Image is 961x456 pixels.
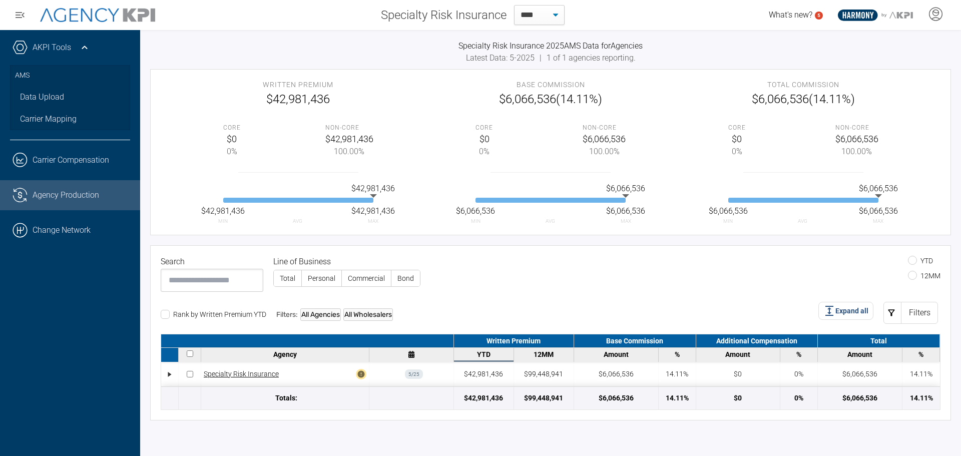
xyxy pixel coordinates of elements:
[599,393,634,403] div: $6,066,536
[842,369,877,379] div: $6,066,536
[661,350,693,358] div: %
[454,334,574,347] div: Written Premium
[218,217,228,225] span: Min
[475,80,626,90] h3: Base Commission
[901,302,938,324] div: Filters
[606,183,645,195] span: Average value
[621,217,631,225] span: Max
[574,334,696,347] div: Base Commission
[223,90,373,108] div: $42,981,436
[666,369,688,379] div: 14.11%
[325,123,373,132] div: Non-core
[325,132,373,146] div: $42,981,436
[464,369,503,379] div: $42,981,436
[204,369,279,379] a: Specialty Risk Insurance
[783,350,815,358] div: %
[723,217,733,225] span: Min
[859,205,898,217] span: Max value
[475,123,493,132] div: Core
[699,350,778,358] div: Amount
[475,146,493,158] div: 0%
[300,308,341,321] div: All Agencies
[769,10,812,20] span: What's new?
[666,393,689,403] div: 14.11%
[859,183,898,195] span: Average value
[794,393,803,403] div: 0%
[368,217,378,225] span: Max
[873,217,883,225] span: Max
[835,132,878,146] div: $6,066,536
[201,205,245,217] span: Min value
[405,369,423,379] div: 5 / 25
[818,334,940,347] div: Total
[820,350,899,358] div: Amount
[161,256,189,268] label: Search
[599,369,634,379] div: $6,066,536
[794,369,803,379] div: 0%
[709,205,748,217] span: Min value
[342,270,391,286] label: Commercial
[815,12,823,20] a: 5
[223,132,241,146] div: $0
[274,270,301,286] label: Total
[728,123,746,132] div: Core
[883,302,938,324] button: Filters
[33,42,71,54] a: AKPI Tools
[223,80,373,90] h3: Written Premium
[471,217,480,225] span: Min
[583,123,626,132] div: Non-core
[905,350,937,358] div: %
[161,310,266,318] label: Rank by Written Premium YTD
[40,8,155,23] img: AgencyKPI
[842,393,877,403] div: $6,066,536
[728,90,878,108] div: $6,066,536 (14.11%)
[818,302,873,320] button: Expand all
[293,217,302,225] span: Avg
[910,393,933,403] div: 14.11%
[908,272,940,280] label: 12MM
[458,41,546,51] span: Specialty Risk Insurance
[583,132,626,146] div: $6,066,536
[351,183,395,195] span: Average value
[475,90,626,108] div: $6,066,536 (14.11%)
[835,123,878,132] div: Non-core
[10,86,130,108] a: Data Upload
[798,217,807,225] span: Avg
[456,350,511,358] div: YTD
[534,350,554,358] span: 12 months data from the last reported month
[15,65,125,86] h3: AMS
[223,146,241,158] div: 0%
[583,146,626,158] div: 100.00%
[908,257,933,265] label: YTD
[276,308,393,321] div: Filters:
[150,52,951,64] div: |
[547,53,636,63] span: 1 of 1 agencies reporting.
[546,41,643,51] span: 2025 AMS Data for Agencies
[302,270,341,286] label: Personal
[381,6,507,24] span: Specialty Risk Insurance
[734,393,742,403] div: $0
[10,108,130,130] a: Carrier Mapping
[835,146,878,158] div: 100.00%
[728,146,746,158] div: 0%
[546,217,555,225] span: Avg
[275,393,297,403] span: Totals:
[734,369,742,379] div: $0
[223,123,241,132] div: Core
[910,369,932,379] div: 14.11%
[524,369,563,379] div: $99,448,941
[273,256,420,268] legend: Line of Business
[351,205,395,217] span: Max value
[728,132,746,146] div: $0
[835,306,868,316] span: Expand all
[343,308,393,321] div: All Wholesalers
[606,205,645,217] span: Max value
[204,350,366,358] div: Agency
[728,80,878,90] h3: Total Commission
[464,393,503,403] div: $42,981,436
[577,350,656,358] div: Amount
[325,146,373,158] div: 100.00%
[696,334,818,347] div: Additional Compensation
[466,53,535,63] span: Latest Data: 5-2025
[817,13,820,18] text: 5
